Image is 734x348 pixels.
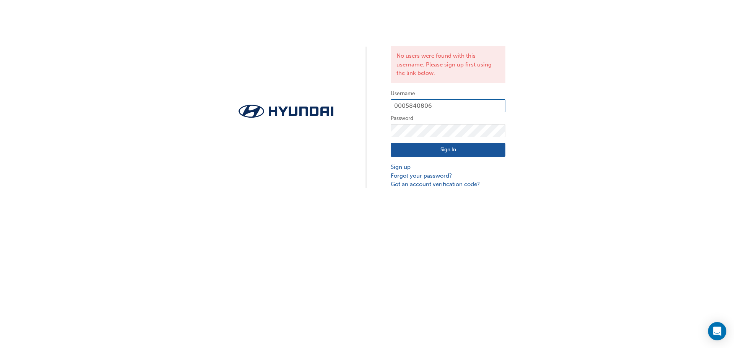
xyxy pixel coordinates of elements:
[708,322,726,340] div: Open Intercom Messenger
[391,99,505,112] input: Username
[391,89,505,98] label: Username
[391,163,505,172] a: Sign up
[391,46,505,83] div: No users were found with this username. Please sign up first using the link below.
[391,143,505,157] button: Sign In
[391,172,505,180] a: Forgot your password?
[229,102,343,120] img: Trak
[391,114,505,123] label: Password
[391,180,505,189] a: Got an account verification code?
